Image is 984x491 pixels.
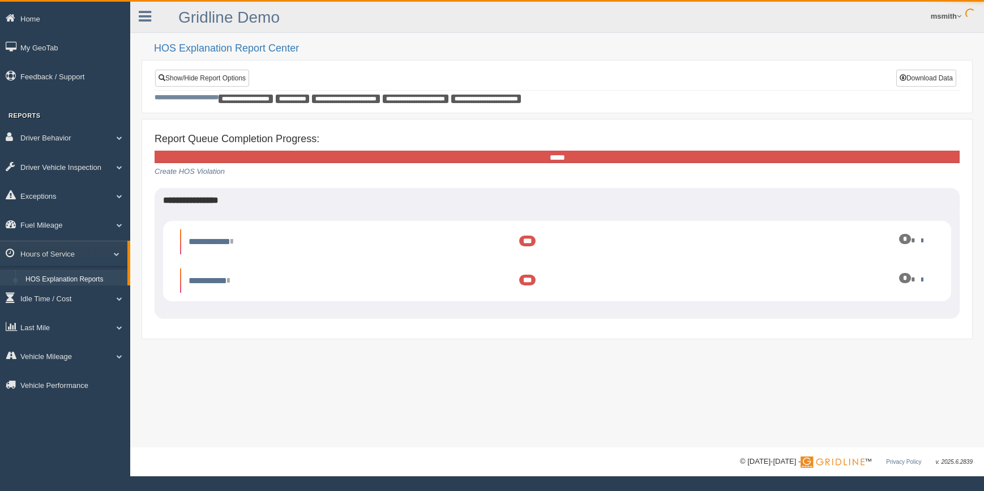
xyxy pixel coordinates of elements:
[180,229,934,254] li: Expand
[20,270,127,290] a: HOS Explanation Reports
[801,456,865,468] img: Gridline
[886,459,921,465] a: Privacy Policy
[896,70,956,87] button: Download Data
[178,8,280,26] a: Gridline Demo
[154,43,973,54] h2: HOS Explanation Report Center
[155,70,249,87] a: Show/Hide Report Options
[155,134,960,145] h4: Report Queue Completion Progress:
[936,459,973,465] span: v. 2025.6.2839
[740,456,973,468] div: © [DATE]-[DATE] - ™
[155,167,225,176] a: Create HOS Violation
[180,268,934,293] li: Expand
